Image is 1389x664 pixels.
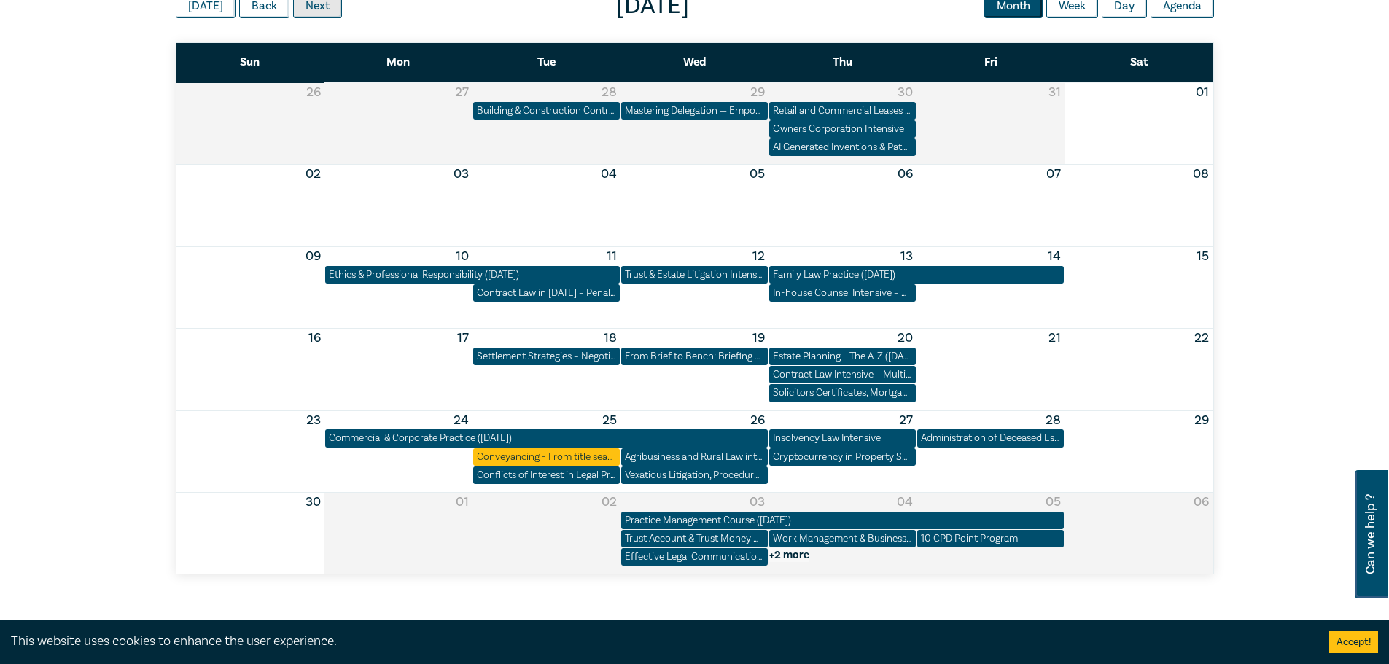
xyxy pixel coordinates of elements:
[308,329,321,348] button: 16
[1046,165,1061,184] button: 07
[306,411,321,430] button: 23
[773,367,912,382] div: Contract Law Intensive – Multi Party, Smart Contracts & Good Faith
[1193,165,1209,184] button: 08
[457,329,469,348] button: 17
[750,83,765,102] button: 29
[454,165,469,184] button: 03
[921,431,1060,445] div: Administration of Deceased Estates (Nov 2025)
[1329,631,1378,653] button: Accept cookies
[1196,83,1209,102] button: 01
[306,493,321,512] button: 30
[984,55,997,69] span: Fri
[750,165,765,184] button: 05
[833,55,852,69] span: Thu
[773,386,912,400] div: Solicitors Certificates, Mortgages & Guarantees – Risky Business
[625,468,764,483] div: Vexatious Litigation, Procedural Abuse & Risk Management
[898,329,913,348] button: 20
[625,349,764,364] div: From Brief to Bench: Briefing Counsel for Success
[1048,329,1061,348] button: 21
[750,411,765,430] button: 26
[773,267,1060,282] div: Family Law Practice (November 2025)
[898,165,913,184] button: 06
[477,349,616,364] div: Settlement Strategies – Negotiating and Advising on Offers of Settlement
[454,411,469,430] button: 24
[898,83,913,102] button: 30
[773,122,912,136] div: Owners Corporation Intensive
[11,632,1307,651] div: This website uses cookies to enhance the user experience.
[306,83,321,102] button: 26
[477,468,616,483] div: Conflicts of Interest in Legal Practice – The General Store Dilemma
[683,55,706,69] span: Wed
[897,493,913,512] button: 04
[625,267,764,282] div: Trust & Estate Litigation Intensive
[477,286,616,300] div: Contract Law in 2025 – Penalties, Unfair Terms & Unconscionable Conduct
[1194,329,1209,348] button: 22
[773,140,912,155] div: AI Generated Inventions & Patents – Navigating Legal Uncertainty
[607,247,617,266] button: 11
[1363,479,1377,590] span: Can we help ?
[386,55,410,69] span: Mon
[601,165,617,184] button: 04
[329,431,764,445] div: Commercial & Corporate Practice (November 2025)
[773,286,912,300] div: In-house Counsel Intensive – Mastering the In-house Role
[773,450,912,464] div: Cryptocurrency in Property Settlements – Navigating Hidden Assets & Cold Wallets
[625,513,1060,528] div: Practice Management Course (December 2025)
[329,267,616,282] div: Ethics & Professional Responsibility (November 2025)
[1194,411,1209,430] button: 29
[306,165,321,184] button: 02
[625,531,764,546] div: Trust Account & Trust Money Compliance Intensive
[306,247,321,266] button: 09
[773,431,912,445] div: Insolvency Law Intensive
[1046,493,1061,512] button: 05
[240,55,260,69] span: Sun
[625,550,764,564] div: Effective Legal Communications: Mastering Letters of Advice and Letters of Demand
[456,247,469,266] button: 10
[625,450,764,464] div: Agribusiness and Rural Law intensive
[899,411,913,430] button: 27
[1197,247,1209,266] button: 15
[752,247,765,266] button: 12
[750,493,765,512] button: 03
[477,103,616,118] div: Building & Construction Contracts – Contract Interpretation following Pafburn
[1130,55,1148,69] span: Sat
[1046,411,1061,430] button: 28
[921,531,1060,546] div: 10 CPD Point Program
[176,42,1214,574] div: Month View
[455,83,469,102] button: 27
[537,55,556,69] span: Tue
[769,548,809,562] button: +2 more
[900,247,913,266] button: 13
[773,103,912,118] div: Retail and Commercial Leases - A Practical Guide (October 2025)
[773,531,912,546] div: Work Management & Business Skills (including Risk Management) (December 2025)
[456,493,469,512] button: 01
[477,450,616,464] div: Conveyancing - From title search to settlement (November 2025)
[602,493,617,512] button: 02
[752,329,765,348] button: 19
[602,411,617,430] button: 25
[604,329,617,348] button: 18
[1194,493,1209,512] button: 06
[625,103,764,118] div: Mastering Delegation — Empowering Junior Lawyers for Success
[1048,83,1061,102] button: 31
[773,349,912,364] div: Estate Planning - The A-Z (Nov 2025)
[1048,247,1061,266] button: 14
[602,83,617,102] button: 28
